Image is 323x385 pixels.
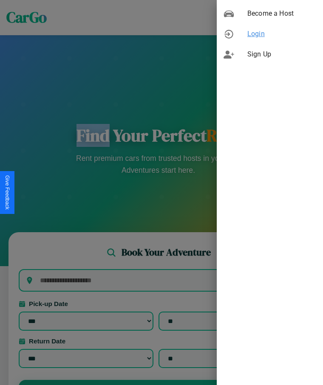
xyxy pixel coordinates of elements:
[247,49,316,59] span: Sign Up
[247,29,316,39] span: Login
[247,8,316,19] span: Become a Host
[4,175,10,210] div: Give Feedback
[217,24,323,44] div: Login
[217,3,323,24] div: Become a Host
[217,44,323,65] div: Sign Up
